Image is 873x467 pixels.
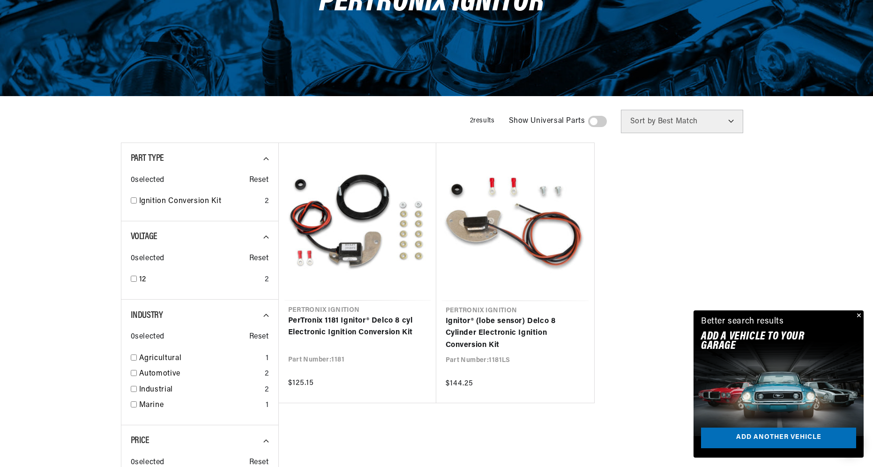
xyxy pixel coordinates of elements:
[446,316,585,352] a: Ignitor® (lobe sensor) Delco 8 Cylinder Electronic Ignition Conversion Kit
[139,368,261,380] a: Automotive
[139,196,261,208] a: Ignition Conversion Kit
[701,332,833,351] h2: Add A VEHICLE to your garage
[852,310,864,322] button: Close
[701,428,856,449] a: Add another vehicle
[249,174,269,187] span: Reset
[509,115,585,128] span: Show Universal Parts
[139,399,262,412] a: Marine
[139,353,262,365] a: Agricultural
[265,274,269,286] div: 2
[265,368,269,380] div: 2
[131,154,164,163] span: Part Type
[249,253,269,265] span: Reset
[266,399,269,412] div: 1
[265,196,269,208] div: 2
[131,311,163,320] span: Industry
[621,110,743,133] select: Sort by
[139,274,261,286] a: 12
[265,384,269,396] div: 2
[288,315,427,339] a: PerTronix 1181 Ignitor® Delco 8 cyl Electronic Ignition Conversion Kit
[131,331,164,343] span: 0 selected
[131,436,149,445] span: Price
[701,315,784,329] div: Better search results
[131,174,164,187] span: 0 selected
[249,331,269,343] span: Reset
[470,117,495,124] span: 2 results
[630,118,656,125] span: Sort by
[139,384,261,396] a: Industrial
[131,253,164,265] span: 0 selected
[131,232,157,241] span: Voltage
[266,353,269,365] div: 1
